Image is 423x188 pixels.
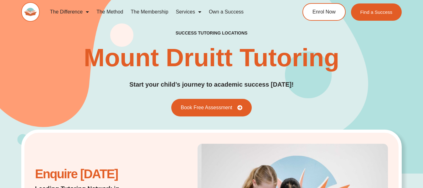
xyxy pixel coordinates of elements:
a: The Method [93,5,127,19]
a: The Difference [46,5,93,19]
a: Find a Success [351,3,402,21]
a: Book Free Assessment [171,99,252,116]
h2: Enquire [DATE] [35,170,160,178]
span: Book Free Assessment [181,105,232,110]
a: Own a Success [205,5,247,19]
nav: Menu [46,5,281,19]
a: Enrol Now [302,3,346,21]
h2: success tutoring locations [176,30,248,36]
p: Start your child’s journey to academic success [DATE]! [129,80,294,89]
span: Enrol Now [312,9,336,14]
h1: Mount Druitt Tutoring [84,45,339,70]
span: Find a Success [360,10,393,14]
a: The Membership [127,5,172,19]
a: Services [172,5,205,19]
